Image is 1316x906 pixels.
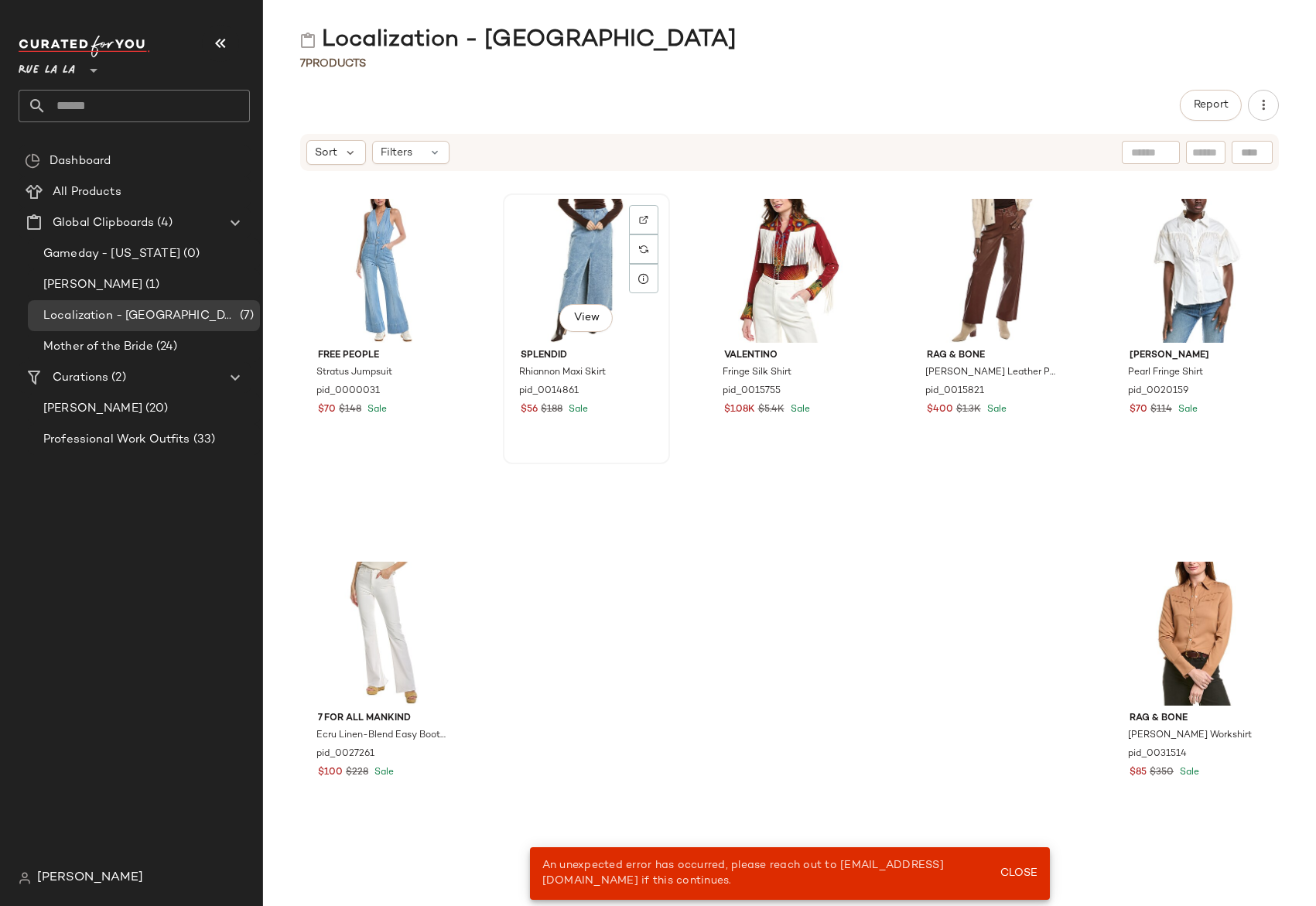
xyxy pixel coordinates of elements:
span: Sale [788,405,810,415]
span: Sale [1175,405,1198,415]
span: Sale [984,405,1007,415]
span: 7 For All Mankind [318,712,449,726]
span: Sale [364,405,387,415]
span: [PERSON_NAME] [37,869,143,887]
span: rag & bone [1130,712,1261,726]
span: 7 [300,58,306,70]
span: Professional Work Outfits [43,431,190,449]
span: [PERSON_NAME] Workshirt [1128,729,1252,743]
span: pid_0031514 [1128,747,1187,761]
span: Close [999,867,1037,880]
span: Sort [315,145,337,161]
span: $1.3K [956,403,981,417]
span: (7) [237,307,254,325]
span: $1.08K [724,403,755,417]
button: View [559,304,612,332]
span: $56 [521,403,538,417]
span: (0) [180,245,200,263]
img: svg%3e [639,215,648,224]
span: Curations [53,369,108,387]
span: Rue La La [19,53,75,80]
span: $188 [541,403,562,417]
span: [PERSON_NAME] [1130,349,1261,363]
span: Pearl Fringe Shirt [1128,366,1203,380]
span: Dashboard [50,152,111,170]
span: $350 [1150,766,1174,780]
img: cfy_white_logo.C9jOOHJF.svg [19,36,150,57]
span: Gameday - [US_STATE] [43,245,180,263]
span: (24) [153,338,178,356]
span: View [573,312,599,324]
span: Fringe Silk Shirt [723,366,791,380]
button: Report [1180,90,1242,121]
span: Sale [566,405,588,415]
span: Stratus Jumpsuit [316,366,392,380]
img: 1411785527_RLLC.jpg [1117,562,1273,706]
span: [PERSON_NAME] Leather Pant [925,366,1057,380]
span: (4) [154,214,172,232]
img: 1411493290_RLLC.jpg [914,199,1071,343]
img: svg%3e [639,244,648,254]
span: rag & bone [927,349,1058,363]
span: Valentino [724,349,856,363]
img: 1411139738_RLLC.jpg [1117,199,1273,343]
span: Free People [318,349,449,363]
span: Report [1193,99,1229,111]
span: An unexpected error has occurred, please reach out to [EMAIL_ADDRESS][DOMAIN_NAME] if this contin... [542,860,944,887]
span: $228 [346,766,368,780]
img: 1411471969_RLLC.jpg [712,199,868,343]
span: Rhiannon Maxi Skirt [519,366,606,380]
span: pid_0015755 [723,385,781,398]
img: svg%3e [25,153,40,169]
span: [PERSON_NAME] [43,400,142,418]
span: All Products [53,183,121,201]
span: $148 [339,403,361,417]
span: $70 [1130,403,1147,417]
img: 1411348951_RLLC.jpg [306,562,462,706]
button: Close [993,860,1043,887]
img: 1050249038_RLLC.jpg [306,199,462,343]
span: Mother of the Bride [43,338,153,356]
span: pid_0000031 [316,385,380,398]
span: $400 [927,403,953,417]
span: Sale [1177,768,1199,778]
span: $5.4K [758,403,784,417]
span: Filters [381,145,412,161]
span: pid_0020159 [1128,385,1188,398]
span: [PERSON_NAME] [43,276,142,294]
span: (33) [190,431,216,449]
img: svg%3e [19,872,31,884]
span: Sale [371,768,394,778]
span: pid_0027261 [316,747,374,761]
span: (2) [108,369,125,387]
div: Products [300,56,366,72]
span: $70 [318,403,336,417]
span: (20) [142,400,169,418]
span: $114 [1150,403,1172,417]
span: Global Clipboards [53,214,154,232]
span: $100 [318,766,343,780]
span: Localization - [GEOGRAPHIC_DATA] [43,307,237,325]
span: Splendid [521,349,652,363]
div: Localization - [GEOGRAPHIC_DATA] [300,25,737,56]
span: pid_0014861 [519,385,579,398]
span: Ecru Linen-Blend Easy Bootcut [PERSON_NAME] [316,729,448,743]
span: $85 [1130,766,1147,780]
span: pid_0015821 [925,385,984,398]
span: (1) [142,276,159,294]
img: 1411186023_RLLC.jpg [508,199,665,343]
img: svg%3e [300,32,316,48]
